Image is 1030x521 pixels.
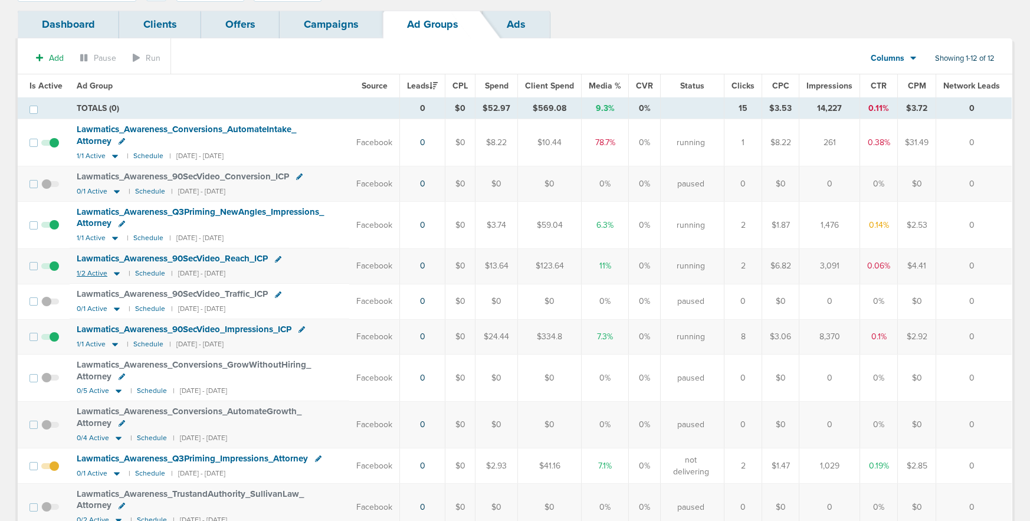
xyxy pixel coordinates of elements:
[762,202,799,248] td: $1.87
[485,81,509,91] span: Spend
[349,284,400,319] td: Facebook
[936,119,1012,166] td: 0
[420,373,425,383] a: 0
[677,178,704,190] span: paused
[629,355,661,401] td: 0%
[420,220,425,230] a: 0
[799,401,860,448] td: 0
[724,98,762,119] td: 15
[806,81,852,91] span: Impressions
[171,269,225,278] small: | [DATE] - [DATE]
[724,119,762,166] td: 1
[582,98,629,119] td: 9.3%
[130,434,131,443] small: |
[680,81,704,91] span: Status
[475,355,518,401] td: $0
[677,296,704,307] span: paused
[445,248,475,284] td: $0
[475,319,518,355] td: $24.44
[133,234,163,243] small: Schedule
[77,81,113,91] span: Ad Group
[724,448,762,484] td: 2
[629,119,661,166] td: 0%
[77,340,106,349] span: 1/1 Active
[349,401,400,448] td: Facebook
[762,319,799,355] td: $3.06
[724,284,762,319] td: 0
[525,81,574,91] span: Client Spend
[420,137,425,148] a: 0
[860,166,898,202] td: 0%
[582,284,629,319] td: 0%
[936,355,1012,401] td: 0
[724,355,762,401] td: 0
[18,11,119,38] a: Dashboard
[936,166,1012,202] td: 0
[898,355,936,401] td: $0
[799,202,860,248] td: 1,476
[589,81,621,91] span: Media %
[518,319,582,355] td: $334.8
[936,98,1012,119] td: 0
[420,179,425,189] a: 0
[860,248,898,284] td: 0.06%
[860,98,898,119] td: 0.11%
[349,202,400,248] td: Facebook
[629,98,661,119] td: 0%
[762,355,799,401] td: $0
[420,461,425,471] a: 0
[762,248,799,284] td: $6.82
[445,166,475,202] td: $0
[280,11,383,38] a: Campaigns
[582,248,629,284] td: 11%
[29,50,70,67] button: Add
[677,502,704,513] span: paused
[677,419,704,431] span: paused
[77,124,296,146] span: Lawmatics_ Awareness_ Conversions_ AutomateIntake_ Attorney
[629,284,661,319] td: 0%
[860,319,898,355] td: 0.1%
[130,386,131,395] small: |
[420,332,425,342] a: 0
[772,81,789,91] span: CPC
[677,331,705,343] span: running
[935,54,995,64] span: Showing 1-12 of 12
[135,269,165,278] small: Schedule
[49,53,64,63] span: Add
[475,166,518,202] td: $0
[762,119,799,166] td: $8.22
[860,401,898,448] td: 0%
[898,119,936,166] td: $31.49
[518,166,582,202] td: $0
[29,81,63,91] span: Is Active
[898,448,936,484] td: $2.85
[518,119,582,166] td: $10.44
[677,372,704,384] span: paused
[349,248,400,284] td: Facebook
[936,448,1012,484] td: 0
[135,187,165,196] small: Schedule
[77,152,106,160] span: 1/1 Active
[169,152,224,160] small: | [DATE] - [DATE]
[936,202,1012,248] td: 0
[77,406,301,428] span: Lawmatics_ Awareness_ Conversions_ AutomateGrowth_ Attorney
[582,202,629,248] td: 6.3%
[871,53,904,64] span: Columns
[762,166,799,202] td: $0
[582,355,629,401] td: 0%
[77,453,308,464] span: Lawmatics_ Awareness_ Q3Priming_ Impressions_ Attorney
[629,166,661,202] td: 0%
[799,98,860,119] td: 14,227
[762,448,799,484] td: $1.47
[668,454,714,477] span: not delivering
[629,248,661,284] td: 0%
[860,119,898,166] td: 0.38%
[445,202,475,248] td: $0
[936,248,1012,284] td: 0
[677,137,705,149] span: running
[799,355,860,401] td: 0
